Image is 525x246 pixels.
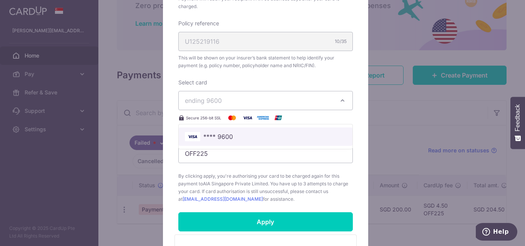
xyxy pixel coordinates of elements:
img: Bank Card [185,132,200,141]
span: This will be shown on your insurer’s bank statement to help identify your payment (e.g. policy nu... [178,54,353,69]
img: UnionPay [271,113,286,122]
label: Policy reference [178,20,219,27]
span: AIA Singapore Private Limited [203,181,268,187]
a: [EMAIL_ADDRESS][DOMAIN_NAME] [183,196,263,202]
label: Select card [178,79,207,86]
img: Mastercard [224,113,240,122]
span: Feedback [514,104,521,131]
span: Secure 256-bit SSL [186,115,221,121]
span: By clicking apply, you're authorising your card to be charged again for this payment to . You hav... [178,172,353,203]
iframe: Opens a widget where you can find more information [476,223,517,242]
span: ending 9600 [185,97,222,104]
button: ending 9600 [178,91,353,110]
input: Apply [178,212,353,231]
button: Feedback - Show survey [510,97,525,149]
div: 10/35 [335,38,347,45]
img: American Express [255,113,271,122]
img: Visa [240,113,255,122]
